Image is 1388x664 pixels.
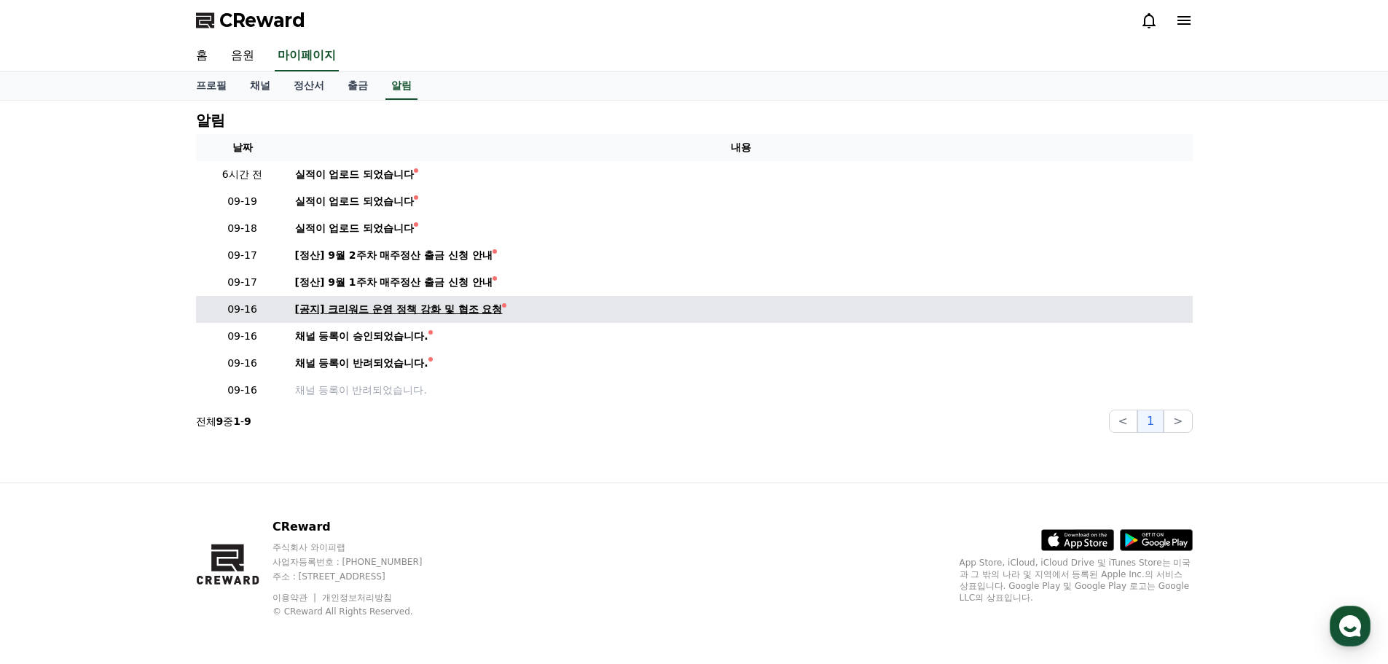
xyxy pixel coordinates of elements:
span: 설정 [225,484,243,496]
div: 실적이 업로드 되었습니다 [295,194,415,209]
p: © CReward All Rights Reserved. [272,606,450,617]
div: [정산] 9월 1주차 매주정산 출금 신청 안내 [295,275,493,290]
div: [공지] 크리워드 운영 정책 강화 및 협조 요청 [295,302,503,317]
p: 09-16 [202,329,283,344]
a: 홈 [4,462,96,499]
strong: 1 [233,415,240,427]
a: 홈 [184,41,219,71]
button: > [1164,410,1192,433]
a: [정산] 9월 1주차 매주정산 출금 신청 안내 [295,275,1187,290]
strong: 9 [244,415,251,427]
a: 프로필 [184,72,238,100]
div: 실적이 업로드 되었습니다 [295,167,415,182]
a: 실적이 업로드 되었습니다 [295,167,1187,182]
a: 설정 [188,462,280,499]
p: 전체 중 - [196,414,251,429]
p: App Store, iCloud, iCloud Drive 및 iTunes Store는 미국과 그 밖의 나라 및 지역에서 등록된 Apple Inc.의 서비스 상표입니다. Goo... [960,557,1193,604]
a: [공지] 크리워드 운영 정책 강화 및 협조 요청 [295,302,1187,317]
button: < [1109,410,1137,433]
th: 내용 [289,134,1193,161]
strong: 9 [216,415,224,427]
a: 이용약관 [272,593,318,603]
a: 음원 [219,41,266,71]
p: 사업자등록번호 : [PHONE_NUMBER] [272,556,450,568]
p: 09-17 [202,275,283,290]
div: 채널 등록이 승인되었습니다. [295,329,428,344]
a: 실적이 업로드 되었습니다 [295,221,1187,236]
p: 채널 등록이 반려되었습니다. [295,383,1187,398]
a: 실적이 업로드 되었습니다 [295,194,1187,209]
div: [정산] 9월 2주차 매주정산 출금 신청 안내 [295,248,493,263]
p: 09-17 [202,248,283,263]
h4: 알림 [196,112,225,128]
p: CReward [272,518,450,536]
a: 대화 [96,462,188,499]
span: 대화 [133,485,151,496]
p: 주소 : [STREET_ADDRESS] [272,571,450,582]
p: 09-16 [202,302,283,317]
span: 홈 [46,484,55,496]
a: [정산] 9월 2주차 매주정산 출금 신청 안내 [295,248,1187,263]
p: 09-16 [202,383,283,398]
p: 09-18 [202,221,283,236]
a: 채널 [238,72,282,100]
p: 6시간 전 [202,167,283,182]
div: 채널 등록이 반려되었습니다. [295,356,428,371]
button: 1 [1137,410,1164,433]
a: 출금 [336,72,380,100]
p: 09-16 [202,356,283,371]
th: 날짜 [196,134,289,161]
a: 정산서 [282,72,336,100]
a: CReward [196,9,305,32]
p: 09-19 [202,194,283,209]
a: 알림 [385,72,417,100]
div: 실적이 업로드 되었습니다 [295,221,415,236]
a: 마이페이지 [275,41,339,71]
span: CReward [219,9,305,32]
p: 주식회사 와이피랩 [272,542,450,553]
a: 개인정보처리방침 [322,593,392,603]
